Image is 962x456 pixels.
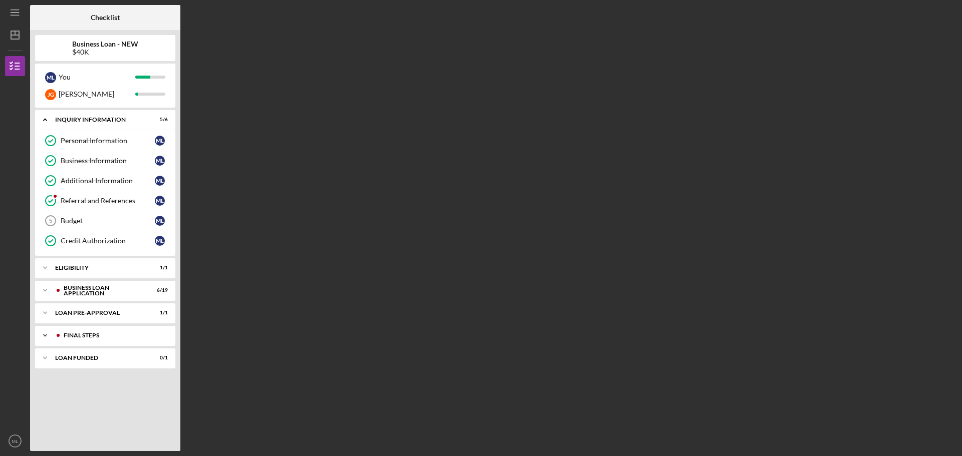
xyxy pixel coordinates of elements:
div: You [59,69,135,86]
div: M L [155,136,165,146]
div: M L [155,216,165,226]
div: M L [45,72,56,83]
tspan: 5 [49,218,52,224]
text: ML [12,438,19,444]
a: Personal InformationML [40,131,170,151]
div: M L [155,156,165,166]
a: Credit AuthorizationML [40,231,170,251]
div: [PERSON_NAME] [59,86,135,103]
div: Credit Authorization [61,237,155,245]
div: Business Information [61,157,155,165]
a: Referral and ReferencesML [40,191,170,211]
div: Additional Information [61,177,155,185]
div: $40K [72,48,138,56]
div: BUSINESS LOAN APPLICATION [64,285,143,296]
div: 6 / 19 [150,287,168,293]
div: Referral and References [61,197,155,205]
div: INQUIRY INFORMATION [55,117,143,123]
b: Business Loan - NEW [72,40,138,48]
div: ELIGIBILITY [55,265,143,271]
div: FINAL STEPS [64,332,163,338]
div: M L [155,236,165,246]
a: Business InformationML [40,151,170,171]
div: Personal Information [61,137,155,145]
button: ML [5,431,25,451]
div: LOAN PRE-APPROVAL [55,310,143,316]
a: Additional InformationML [40,171,170,191]
div: 5 / 6 [150,117,168,123]
div: LOAN FUNDED [55,355,143,361]
div: J G [45,89,56,100]
div: Budget [61,217,155,225]
div: M L [155,196,165,206]
div: 1 / 1 [150,265,168,271]
a: 5BudgetML [40,211,170,231]
b: Checklist [91,14,120,22]
div: M L [155,176,165,186]
div: 1 / 1 [150,310,168,316]
div: 0 / 1 [150,355,168,361]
